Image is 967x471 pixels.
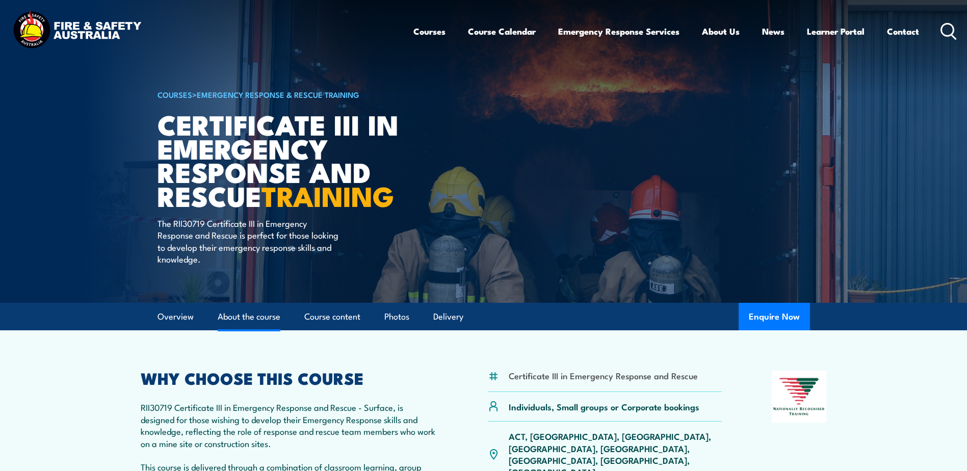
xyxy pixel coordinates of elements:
a: Delivery [433,303,463,330]
h2: WHY CHOOSE THIS COURSE [141,371,438,385]
a: Course content [304,303,360,330]
a: Emergency Response & Rescue Training [197,89,359,100]
button: Enquire Now [739,303,810,330]
li: Certificate III in Emergency Response and Rescue [509,370,698,381]
p: Individuals, Small groups or Corporate bookings [509,401,699,412]
h1: Certificate III in Emergency Response and Rescue [158,112,409,207]
a: COURSES [158,89,192,100]
p: The RII30719 Certificate III in Emergency Response and Rescue is perfect for those looking to dev... [158,217,344,265]
a: Contact [887,18,919,45]
a: Photos [384,303,409,330]
a: Course Calendar [468,18,536,45]
a: Courses [413,18,446,45]
h6: > [158,88,409,100]
a: About Us [702,18,740,45]
strong: TRAINING [262,174,394,216]
a: Learner Portal [807,18,865,45]
a: News [762,18,785,45]
a: Emergency Response Services [558,18,679,45]
a: Overview [158,303,194,330]
img: Nationally Recognised Training logo. [772,371,827,423]
a: About the course [218,303,280,330]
